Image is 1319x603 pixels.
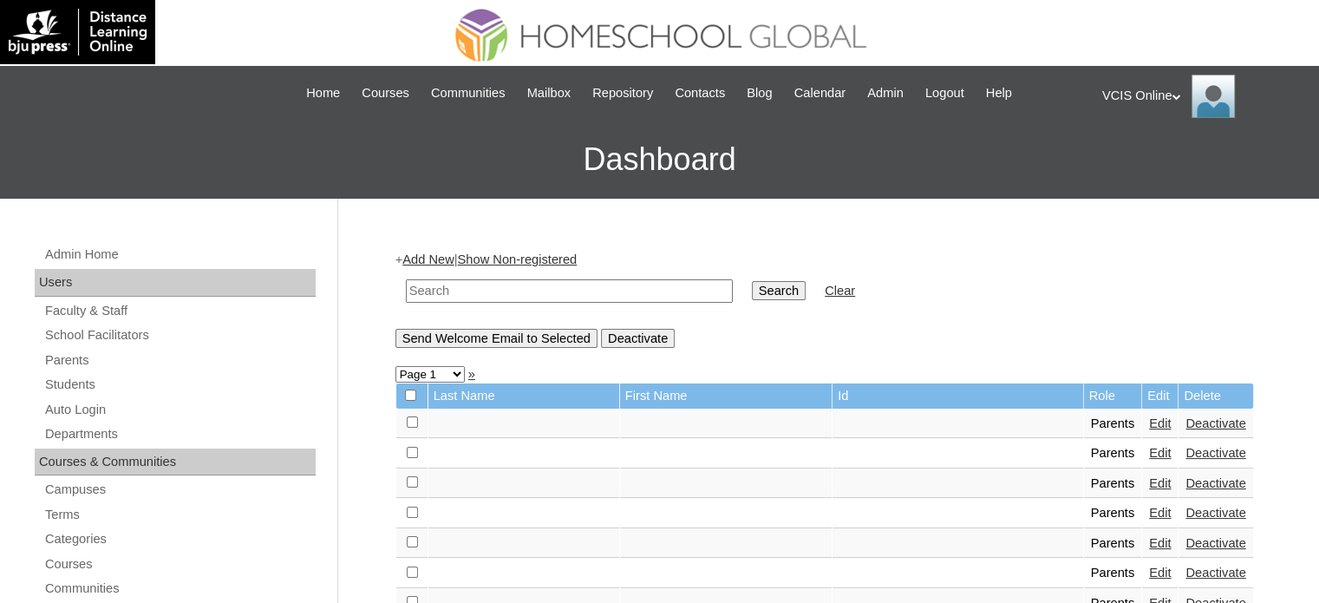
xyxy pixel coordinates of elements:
[43,324,316,346] a: School Facilitators
[9,121,1310,199] h3: Dashboard
[297,83,349,103] a: Home
[395,329,597,348] input: Send Welcome Email to Selected
[738,83,780,103] a: Blog
[1149,476,1171,490] a: Edit
[43,528,316,550] a: Categories
[1102,75,1302,118] div: VCIS Online
[859,83,912,103] a: Admin
[9,9,147,56] img: logo-white.png
[1185,506,1245,520] a: Deactivate
[977,83,1021,103] a: Help
[1179,383,1252,409] td: Delete
[917,83,973,103] a: Logout
[592,83,653,103] span: Repository
[406,279,733,303] input: Search
[35,449,316,476] div: Courses & Communities
[457,252,577,266] a: Show Non-registered
[362,83,409,103] span: Courses
[1185,476,1245,490] a: Deactivate
[833,383,1082,409] td: Id
[794,83,846,103] span: Calendar
[1185,446,1245,460] a: Deactivate
[43,554,316,575] a: Courses
[620,383,832,409] td: First Name
[1084,469,1142,499] td: Parents
[519,83,580,103] a: Mailbox
[825,284,855,298] a: Clear
[395,251,1254,347] div: + |
[666,83,734,103] a: Contacts
[353,83,418,103] a: Courses
[527,83,571,103] span: Mailbox
[747,83,772,103] span: Blog
[43,374,316,396] a: Students
[925,83,964,103] span: Logout
[1149,506,1171,520] a: Edit
[1084,499,1142,528] td: Parents
[1192,75,1235,118] img: VCIS Online Admin
[867,83,904,103] span: Admin
[986,83,1012,103] span: Help
[1084,529,1142,559] td: Parents
[35,269,316,297] div: Users
[468,367,475,381] a: »
[1149,446,1171,460] a: Edit
[1185,536,1245,550] a: Deactivate
[402,252,454,266] a: Add New
[786,83,854,103] a: Calendar
[1149,566,1171,580] a: Edit
[306,83,340,103] span: Home
[1149,536,1171,550] a: Edit
[43,350,316,371] a: Parents
[1142,383,1178,409] td: Edit
[1084,383,1142,409] td: Role
[43,504,316,526] a: Terms
[1185,416,1245,430] a: Deactivate
[43,423,316,445] a: Departments
[422,83,514,103] a: Communities
[752,281,806,300] input: Search
[601,329,675,348] input: Deactivate
[428,383,619,409] td: Last Name
[584,83,662,103] a: Repository
[1084,439,1142,469] td: Parents
[1084,559,1142,588] td: Parents
[43,399,316,421] a: Auto Login
[43,479,316,501] a: Campuses
[43,300,316,322] a: Faculty & Staff
[1149,416,1171,430] a: Edit
[43,578,316,600] a: Communities
[675,83,725,103] span: Contacts
[43,244,316,265] a: Admin Home
[1185,566,1245,580] a: Deactivate
[1084,410,1142,439] td: Parents
[431,83,506,103] span: Communities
